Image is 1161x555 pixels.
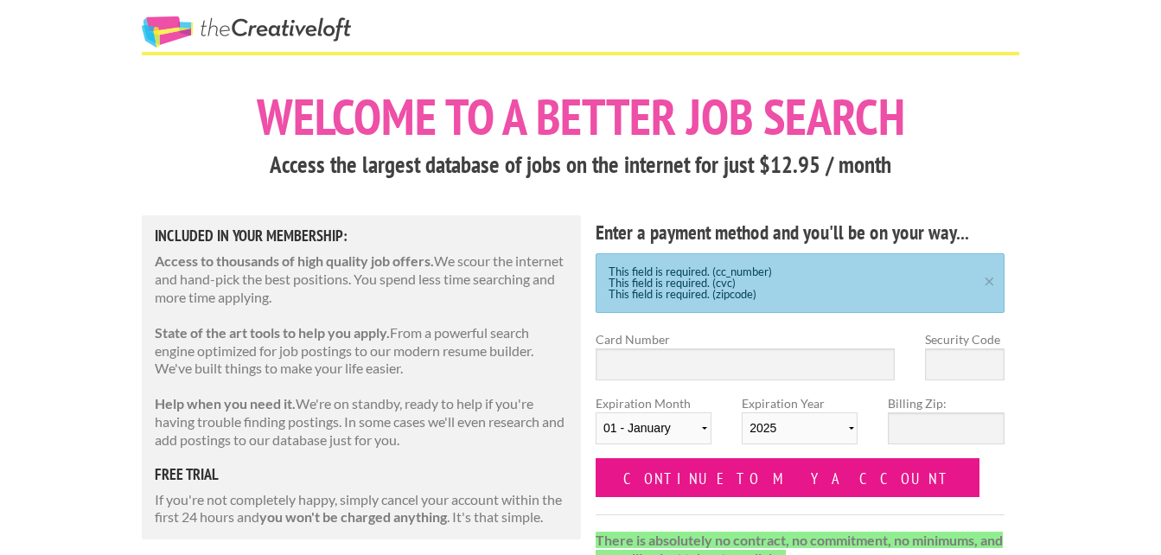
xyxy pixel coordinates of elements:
[155,491,568,527] p: If you're not completely happy, simply cancel your account within the first 24 hours and . It's t...
[596,330,895,348] label: Card Number
[142,149,1019,182] h3: Access the largest database of jobs on the internet for just $12.95 / month
[155,252,568,306] p: We scour the internet and hand-pick the best positions. You spend less time searching and more ti...
[142,92,1019,142] h1: Welcome to a better job search
[155,324,390,341] strong: State of the art tools to help you apply.
[596,458,979,497] input: Continue to my account
[142,16,351,48] a: The Creative Loft
[596,394,711,458] label: Expiration Month
[155,395,568,449] p: We're on standby, ready to help if you're having trouble finding postings. In some cases we'll ev...
[155,228,568,244] h5: Included in Your Membership:
[925,330,1005,348] label: Security Code
[155,324,568,378] p: From a powerful search engine optimized for job postings to our modern resume builder. We've buil...
[259,508,447,525] strong: you won't be charged anything
[742,394,858,458] label: Expiration Year
[155,467,568,482] h5: free trial
[596,219,1005,246] h4: Enter a payment method and you'll be on your way...
[742,412,858,444] select: Expiration Year
[155,252,434,269] strong: Access to thousands of high quality job offers.
[888,394,1004,412] label: Billing Zip:
[596,253,1005,313] div: This field is required. (cc_number) This field is required. (cvc) This field is required. (zipcode)
[155,395,296,411] strong: Help when you need it.
[596,412,711,444] select: Expiration Month
[979,273,1000,284] a: ×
